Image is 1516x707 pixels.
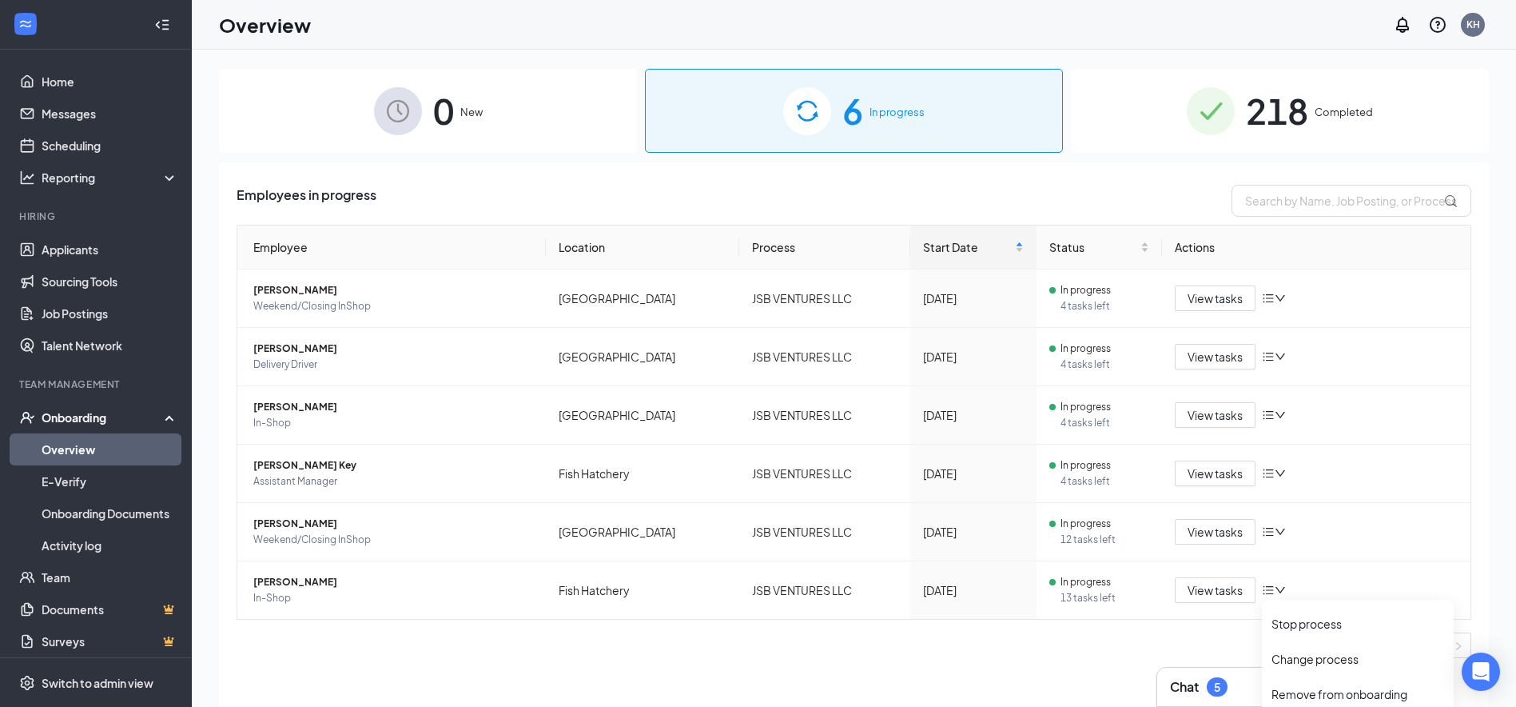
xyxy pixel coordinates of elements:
[42,561,178,593] a: Team
[546,328,740,386] td: [GEOGRAPHIC_DATA]
[253,574,533,590] span: [PERSON_NAME]
[1049,238,1137,256] span: Status
[237,185,376,217] span: Employees in progress
[1060,574,1111,590] span: In progress
[739,445,910,503] td: JSB VENTURES LLC
[19,675,35,691] svg: Settings
[1188,465,1243,482] span: View tasks
[219,11,311,38] h1: Overview
[42,465,178,497] a: E-Verify
[1275,351,1286,362] span: down
[1060,590,1149,606] span: 13 tasks left
[19,409,35,425] svg: UserCheck
[1271,686,1444,702] div: Remove from onboarding
[546,270,740,328] td: [GEOGRAPHIC_DATA]
[923,348,1024,365] div: [DATE]
[739,503,910,561] td: JSB VENTURES LLC
[1246,83,1308,138] span: 218
[1466,18,1480,31] div: KH
[253,590,533,606] span: In-Shop
[1060,415,1149,431] span: 4 tasks left
[433,83,454,138] span: 0
[253,298,533,314] span: Weekend/Closing InShop
[1175,286,1255,311] button: View tasks
[1315,104,1373,120] span: Completed
[923,290,1024,307] div: [DATE]
[1446,633,1471,658] li: Next Page
[253,457,533,473] span: [PERSON_NAME] Key
[1232,185,1471,217] input: Search by Name, Job Posting, or Process
[1175,461,1255,486] button: View tasks
[19,377,175,391] div: Team Management
[1188,406,1243,424] span: View tasks
[1188,523,1243,541] span: View tasks
[1428,15,1447,34] svg: QuestionInfo
[1060,457,1111,473] span: In progress
[42,234,178,266] a: Applicants
[1188,581,1243,599] span: View tasks
[1454,641,1463,651] span: right
[42,330,178,361] a: Talent Network
[1060,532,1149,548] span: 12 tasks left
[19,210,175,223] div: Hiring
[1262,292,1275,305] span: bars
[1262,467,1275,480] span: bars
[1275,293,1286,304] span: down
[546,226,740,270] th: Location
[1060,357,1149,373] span: 4 tasks left
[1262,350,1275,363] span: bars
[739,226,910,270] th: Process
[253,341,533,357] span: [PERSON_NAME]
[1262,525,1275,538] span: bars
[1393,15,1412,34] svg: Notifications
[739,561,910,619] td: JSB VENTURES LLC
[1060,282,1111,298] span: In progress
[1060,473,1149,489] span: 4 tasks left
[42,130,178,162] a: Scheduling
[253,399,533,415] span: [PERSON_NAME]
[42,593,178,625] a: DocumentsCrown
[42,529,178,561] a: Activity log
[42,266,178,298] a: Sourcing Tools
[253,282,533,298] span: [PERSON_NAME]
[1262,409,1275,421] span: bars
[842,83,863,138] span: 6
[1271,651,1444,667] div: Change process
[1175,402,1255,428] button: View tasks
[923,406,1024,424] div: [DATE]
[1037,226,1162,270] th: Status
[1462,653,1500,691] div: Open Intercom Messenger
[460,104,483,120] span: New
[42,98,178,130] a: Messages
[546,445,740,503] td: Fish Hatchery
[42,66,178,98] a: Home
[42,675,153,691] div: Switch to admin view
[1275,585,1286,596] span: down
[546,386,740,445] td: [GEOGRAPHIC_DATA]
[1188,348,1243,365] span: View tasks
[42,433,178,465] a: Overview
[546,503,740,561] td: [GEOGRAPHIC_DATA]
[42,625,178,657] a: SurveysCrown
[923,581,1024,599] div: [DATE]
[546,561,740,619] td: Fish Hatchery
[1446,633,1471,658] button: right
[1175,344,1255,369] button: View tasks
[869,104,925,120] span: In progress
[1060,399,1111,415] span: In progress
[253,357,533,373] span: Delivery Driver
[253,473,533,489] span: Assistant Manager
[253,532,533,548] span: Weekend/Closing InShop
[1060,341,1111,357] span: In progress
[1060,298,1149,314] span: 4 tasks left
[154,17,170,33] svg: Collapse
[1170,678,1199,696] h3: Chat
[253,415,533,431] span: In-Shop
[1188,290,1243,307] span: View tasks
[1162,226,1470,270] th: Actions
[1275,409,1286,421] span: down
[739,270,910,328] td: JSB VENTURES LLC
[1060,516,1111,532] span: In progress
[253,516,533,532] span: [PERSON_NAME]
[42,298,178,330] a: Job Postings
